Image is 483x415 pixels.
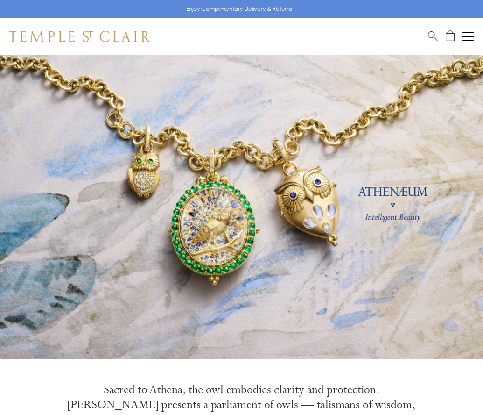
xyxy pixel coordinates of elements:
button: Open navigation [462,31,474,42]
a: Search [428,30,438,42]
img: Temple St. Clair [9,31,150,42]
p: Enjoy Complimentary Delivery & Returns [186,4,292,14]
a: Open Shopping Bag [446,30,455,42]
